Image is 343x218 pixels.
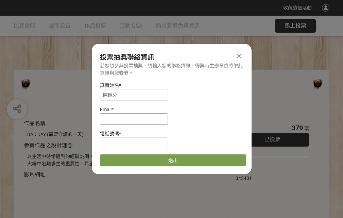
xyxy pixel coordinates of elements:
[264,136,280,142] span: 已投票
[120,22,142,29] span: 活動 Q&A
[100,131,119,136] span: 電話號碼
[49,16,71,36] a: 最新公告
[100,83,119,88] span: 真實姓名
[304,126,309,131] span: 票
[100,154,246,166] button: 送出
[275,19,316,33] button: 馬上投票
[156,16,200,36] a: 防火宣導免費資源
[283,5,312,11] span: 收藏這個活動
[120,16,142,36] a: 活動 Q&A
[84,16,106,36] a: 作品投票
[24,120,46,127] span: 作品名稱
[100,62,243,77] div: 若您想參與投票抽獎，請輸入您的聯絡資訊，得獎時主辦單位將依此資訊與您聯繫。
[24,142,73,149] span: 參賽作品之設計理念
[27,131,215,138] div: BAD DAY (需要守護的一天)
[24,171,46,178] span: 影片網址
[14,22,35,29] span: 比賽說明
[100,107,112,112] span: Email
[254,168,288,174] iframe: Facebook Share
[156,22,200,29] span: 防火宣導免費資源
[14,16,35,36] a: 比賽說明
[285,22,306,29] span: 馬上投票
[292,124,303,132] span: 379
[49,22,71,29] span: 最新公告
[100,52,243,62] div: 投票抽獎聯絡資訊
[27,153,215,167] div: 以生活中時常遇到的經驗為例，透過對比的方式宣傳住宅用火災警報器、家庭逃生計畫及火場中避難求生的重要性，希望透過趣味的短影音讓更多人認識到更多的防火觀念。
[84,22,106,29] span: 作品投票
